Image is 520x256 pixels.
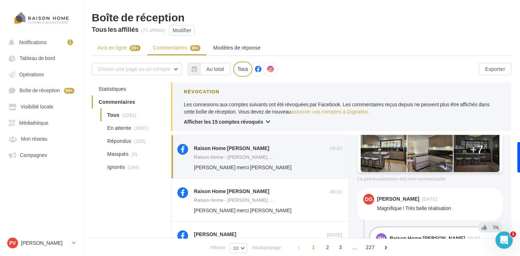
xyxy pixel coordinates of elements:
img: tab_domain_overview_orange.svg [29,42,35,48]
span: PV [9,239,16,247]
div: Mots-clés [90,43,110,47]
span: 10 [233,245,238,251]
button: Afficher les 15 comptes révoqués [184,118,270,127]
span: ... [349,242,360,253]
span: [DATE] [422,197,437,201]
div: Domaine: [DOMAIN_NAME] [19,19,82,25]
span: Raison Home - [PERSON_NAME] ... [194,198,273,202]
span: 1 [510,231,516,237]
span: Masqués [107,150,129,158]
a: Boîte de réception 99+ [4,84,79,97]
span: résultats/page [251,244,281,251]
div: 1 [68,39,73,45]
button: 10 [230,243,247,253]
span: Choisir une page ou un compte [98,66,170,72]
button: Notifications 1 [4,35,76,48]
span: 3 [335,242,346,253]
iframe: Intercom live chat [495,231,513,249]
div: Boîte de réception [92,12,511,22]
a: Visibilité locale [4,100,79,113]
span: 09:02 [468,236,480,241]
img: website_grey.svg [12,19,17,25]
img: logo_orange.svg [12,12,17,17]
a: Tableau de bord [4,51,79,64]
div: Tous les affiliés [92,26,139,33]
a: associer vos comptes à Digitaleo. [291,109,369,115]
div: (71 affiliés) [141,27,165,34]
button: Exporter [479,63,511,75]
span: Modèles de réponse [213,44,260,51]
span: 09:02 [330,145,342,152]
span: (0) [131,151,138,157]
button: Choisir une page ou un compte [92,63,182,75]
span: Avis en ligne [97,44,127,51]
span: Répondus [107,137,131,145]
div: [PERSON_NAME] [194,231,236,238]
span: Afficher les 15 comptes révoqués [184,119,263,124]
span: Mon réseau [21,136,47,142]
span: 227 [363,242,377,253]
span: DG [365,196,373,203]
a: Mon réseau [4,132,79,145]
div: Domaine [37,43,56,47]
span: RH [378,235,385,242]
div: v 4.0.25 [20,12,35,17]
div: Révocation [184,88,500,95]
span: (164) [128,164,139,170]
span: Tableau de bord [19,55,55,61]
div: Raison Home [PERSON_NAME] [194,145,269,152]
div: La prévisualisation est non-contractuelle [357,173,503,182]
div: Tous [233,61,253,77]
span: Afficher [210,244,226,251]
div: 99+ [64,88,74,94]
div: [PERSON_NAME] [377,196,419,201]
span: Ignorés [107,163,125,171]
div: +7 [470,141,483,158]
button: Au total [188,63,230,75]
p: [PERSON_NAME] [21,239,69,247]
button: Au total [200,63,230,75]
div: Raison Home [PERSON_NAME] [194,188,269,195]
div: 99+ [130,45,140,51]
span: Notifications [19,39,47,45]
span: [PERSON_NAME] merci [PERSON_NAME] [194,164,292,170]
a: PV [PERSON_NAME] [6,236,77,250]
div: Les connexions aux comptes suivants ont été révoquées par Facebook. Les commentaires reçus depuis... [184,101,500,115]
div: Raison Home [PERSON_NAME] [390,236,465,241]
span: Campagnes [20,152,47,158]
span: [DATE] [327,232,342,238]
span: 09:01 [330,189,342,195]
span: Opérations [19,71,44,77]
span: Statistiques [99,86,126,92]
span: 2 [322,242,333,253]
span: Raison Home - [PERSON_NAME] ... [194,155,273,159]
button: Modifier [169,25,195,35]
span: En attente [107,124,131,132]
a: Médiathèque [4,116,79,129]
span: Boîte de réception [19,88,60,94]
a: Campagnes [4,148,79,161]
span: [PERSON_NAME] merci [PERSON_NAME] [194,207,292,213]
span: Médiathèque [19,120,48,126]
img: tab_keywords_by_traffic_grey.svg [82,42,88,48]
span: 1 [308,242,319,253]
div: Magnifique ! Très belle réalisation [377,205,497,212]
span: (100) [134,138,146,144]
span: Visibilité locale [21,104,53,110]
a: Opérations [4,68,79,81]
span: (1997) [134,125,148,131]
